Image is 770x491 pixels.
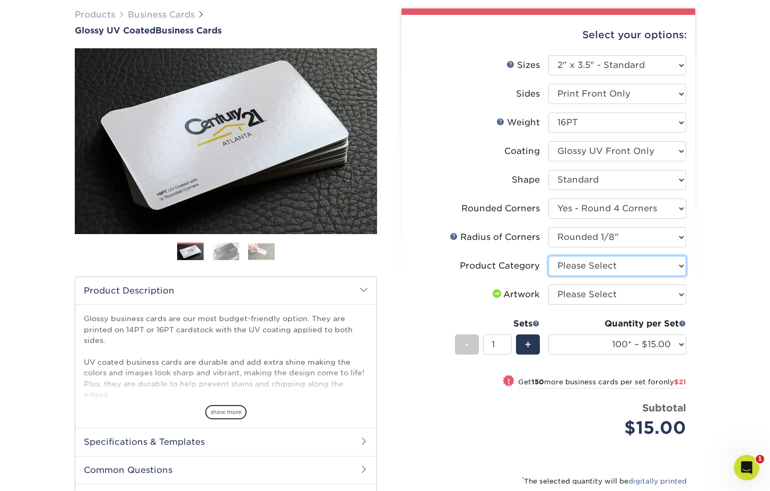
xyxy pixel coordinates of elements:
[734,455,759,480] iframe: Intercom live chat
[531,378,544,386] strong: 150
[177,239,204,265] img: Business Cards 01
[524,337,531,352] span: +
[75,10,115,20] a: Products
[84,313,368,454] p: Glossy business cards are our most budget-friendly option. They are printed on 14PT or 16PT cards...
[410,15,687,55] div: Select your options:
[642,402,686,414] strong: Subtotal
[75,277,377,304] h2: Product Description
[496,116,540,129] div: Weight
[756,455,764,463] span: 1
[465,337,469,352] span: -
[491,288,540,301] div: Artwork
[461,202,540,215] div: Rounded Corners
[507,376,510,387] span: !
[455,317,540,330] div: Sets
[548,317,686,330] div: Quantity per Set
[512,174,540,186] div: Shape
[248,243,275,260] img: Business Cards 03
[75,25,155,36] span: Glossy UV Coated
[450,231,540,244] div: Radius of Corners
[522,477,687,485] small: The selected quantity will be
[205,405,247,419] span: show more
[504,145,540,158] div: Coating
[518,378,686,389] small: Get more business cards per set for
[75,25,377,36] h1: Business Cards
[674,378,686,386] span: $21
[556,415,686,441] div: $15.00
[3,459,90,487] iframe: Google Customer Reviews
[128,10,195,20] a: Business Cards
[460,260,540,272] div: Product Category
[659,378,686,386] span: only
[506,59,540,72] div: Sizes
[75,25,377,36] a: Glossy UV CoatedBusiness Cards
[628,477,687,485] a: digitally printed
[75,428,377,455] h2: Specifications & Templates
[516,88,540,100] div: Sides
[75,456,377,484] h2: Common Questions
[213,242,239,261] img: Business Cards 02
